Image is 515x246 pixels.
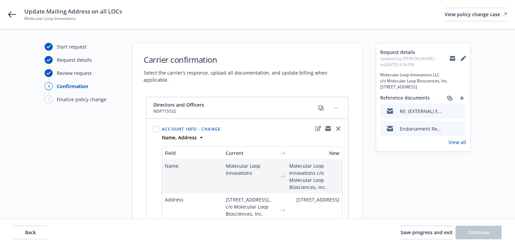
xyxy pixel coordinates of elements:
span: Update Mailing Address on all LOCs [24,7,122,16]
div: Review request [57,70,92,77]
span: Current [226,149,276,157]
span: Save progress and exit [400,229,453,236]
span: [STREET_ADDRESS] [296,196,339,224]
span: Field [165,149,226,157]
div: 5 [45,95,53,103]
span: Name [165,162,220,169]
span: Molecular Loop Innovations c/o Molecular Loop Biosciences, Inc. [289,162,339,191]
span: New [289,149,339,157]
button: Back [14,226,47,239]
div: Directors and OfficersNDP715532copycollapse content [147,97,348,119]
strong: Name, Address [162,134,197,141]
div: 4 [45,82,53,90]
span: Account info - Change [162,126,221,132]
span: Continue [468,229,489,236]
span: Molecular Loop Innovations LLC c/o Molecular Loop Biosciences, Inc. [STREET_ADDRESS] [380,72,466,90]
span: Updated by [PERSON_NAME] on [DATE] 4:34 PM [380,56,450,68]
a: add [458,94,466,102]
a: View all [448,139,466,146]
span: Back [25,229,36,236]
div: Start request [57,43,87,50]
a: copyLogging [324,125,332,133]
span: Select the carrier’s response, upload all documentation, and update billing when applicable. [144,69,351,83]
button: collapse content [330,102,341,113]
span: Molecular Loop Innovations [24,16,122,22]
a: View policy change case [445,8,507,21]
div: Request details [57,56,92,63]
a: close [334,125,342,133]
h1: Carrier confirmation [144,54,351,65]
span: Address [165,196,220,203]
div: Endorsement Request - Molecular Loop Innovations - Policy #NDP715532 [400,125,444,132]
button: preview file [457,125,463,132]
div: Confirmation [57,83,88,90]
span: Molecular Loop Innovations [226,162,276,176]
div: Finalize policy change [57,96,106,103]
a: edit [314,125,322,133]
span: [STREET_ADDRESS],, c/o Molecular Loop Biosciences, Inc, [GEOGRAPHIC_DATA] [226,196,276,224]
a: copy [317,104,325,112]
span: Request details [380,49,450,56]
button: Save progress and exit [400,226,453,239]
button: Continue [456,226,501,239]
span: NDP715532 [153,108,204,114]
span: Directors and Officers [153,101,204,108]
span: Reference documents [380,94,430,102]
button: download file [446,108,452,115]
button: download file [446,125,452,132]
button: preview file [457,108,463,115]
div: RE: (EXTERNAL) Endorsement Request - Molecular Loop Innovations - Policy #NDP715532 [400,108,444,115]
a: associate [446,94,454,102]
